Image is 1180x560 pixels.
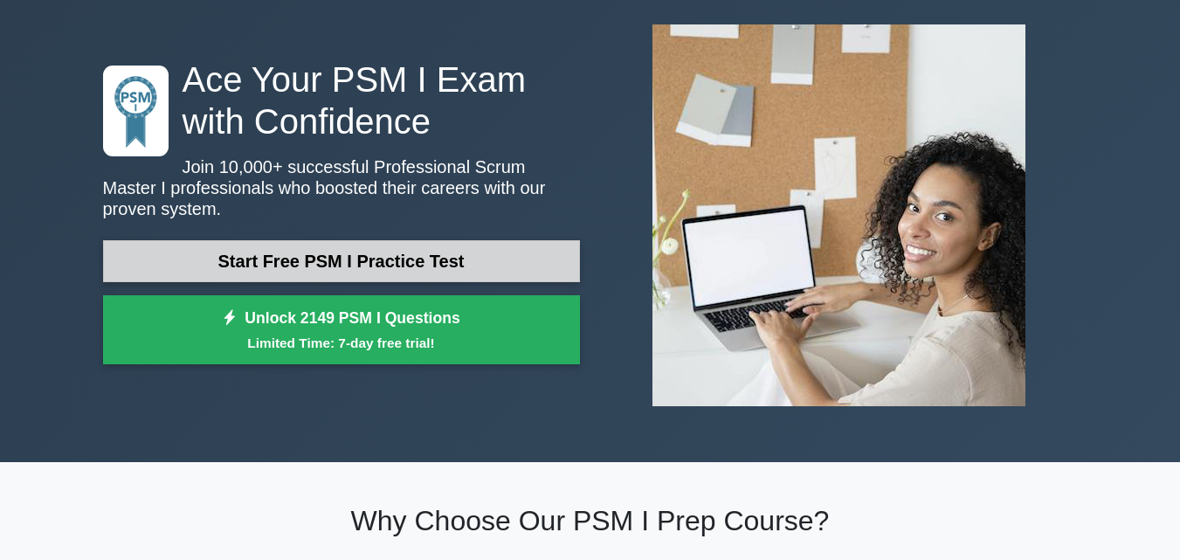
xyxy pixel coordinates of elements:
[103,156,580,219] p: Join 10,000+ successful Professional Scrum Master I professionals who boosted their careers with ...
[103,295,580,365] a: Unlock 2149 PSM I QuestionsLimited Time: 7-day free trial!
[103,59,580,142] h1: Ace Your PSM I Exam with Confidence
[103,240,580,282] a: Start Free PSM I Practice Test
[125,333,558,353] small: Limited Time: 7-day free trial!
[103,504,1078,537] h2: Why Choose Our PSM I Prep Course?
